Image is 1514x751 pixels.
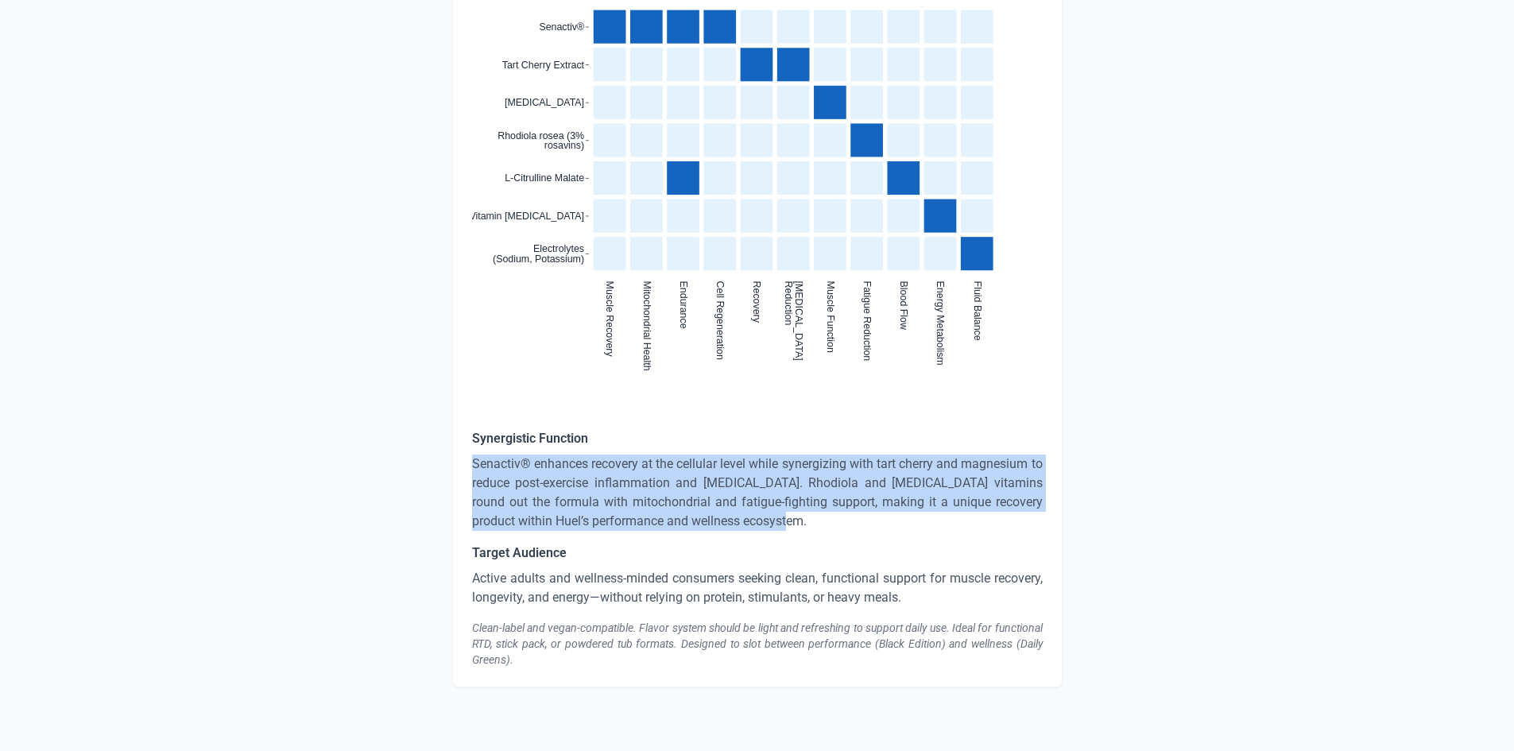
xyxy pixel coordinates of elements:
[493,254,584,265] tspan: (Sodium, Potassium)
[678,281,689,329] text: Endurance
[604,281,615,358] text: Muscle Recovery
[935,281,946,366] text: Energy Metabolism
[505,172,584,184] text: L-Citrulline Malate
[472,455,1043,531] p: Senactiv® enhances recovery at the cellular level while synergizing with tart cherry and magnesiu...
[472,544,1043,563] h5: Target Audience
[533,243,584,254] tspan: Electrolytes
[751,281,762,323] text: Recovery
[604,281,983,371] g: x-axis tick label
[544,140,583,151] tspan: rosavins)
[862,281,873,362] text: Fatigue Reduction
[469,21,584,265] g: y-axis tick label
[539,21,584,33] text: Senactiv®
[505,97,584,108] text: [MEDICAL_DATA]
[972,281,983,341] text: Fluid Balance
[469,211,584,222] text: Vitamin [MEDICAL_DATA]
[641,281,652,371] text: Mitochondrial Health
[472,429,1043,448] h5: Synergistic Function
[714,281,726,360] text: Cell Regeneration
[793,281,804,361] tspan: [MEDICAL_DATA]
[472,620,1043,668] div: Clean-label and vegan-compatible. Flavor system should be light and refreshing to support daily u...
[472,569,1043,607] p: Active adults and wellness-minded consumers seeking clean, functional support for muscle recovery...
[585,27,588,254] g: y-axis tick
[498,130,584,141] tspan: Rhodiola rosea (3%
[898,281,909,330] text: Blood Flow
[593,10,993,270] g: cell
[825,281,836,353] text: Muscle Function
[501,59,584,70] text: Tart Cherry Extract
[783,281,794,326] tspan: Reduction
